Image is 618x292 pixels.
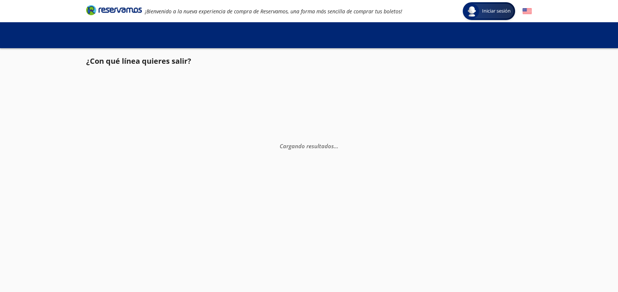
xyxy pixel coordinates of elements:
span: . [337,142,338,150]
em: ¡Bienvenido a la nueva experiencia de compra de Reservamos, una forma más sencilla de comprar tus... [145,8,402,15]
span: Iniciar sesión [479,7,514,15]
em: Cargando resultados [280,142,338,150]
i: Brand Logo [86,4,142,16]
p: ¿Con qué línea quieres salir? [86,56,191,67]
span: . [335,142,337,150]
a: Brand Logo [86,4,142,18]
span: . [334,142,335,150]
button: English [523,7,532,16]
